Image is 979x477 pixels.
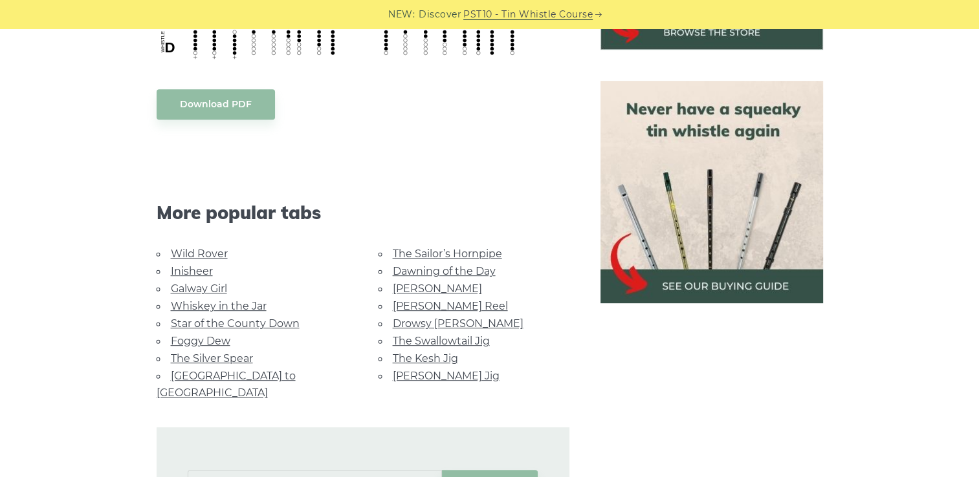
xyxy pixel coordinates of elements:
a: The Sailor’s Hornpipe [393,248,502,260]
a: PST10 - Tin Whistle Course [463,7,593,22]
a: Dawning of the Day [393,265,496,277]
a: The Silver Spear [171,352,253,365]
a: [PERSON_NAME] Jig [393,370,500,382]
a: Drowsy [PERSON_NAME] [393,317,523,330]
span: NEW: [388,7,415,22]
a: Whiskey in the Jar [171,300,267,312]
a: Galway Girl [171,282,227,295]
a: [GEOGRAPHIC_DATA] to [GEOGRAPHIC_DATA] [157,370,296,399]
a: [PERSON_NAME] [393,282,482,295]
a: [PERSON_NAME] Reel [393,300,508,312]
a: The Swallowtail Jig [393,335,490,347]
a: The Kesh Jig [393,352,458,365]
a: Star of the County Down [171,317,300,330]
a: Download PDF [157,89,275,120]
a: Inisheer [171,265,213,277]
a: Wild Rover [171,248,228,260]
a: Foggy Dew [171,335,230,347]
span: Discover [419,7,461,22]
img: tin whistle buying guide [600,81,823,303]
span: More popular tabs [157,202,569,224]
